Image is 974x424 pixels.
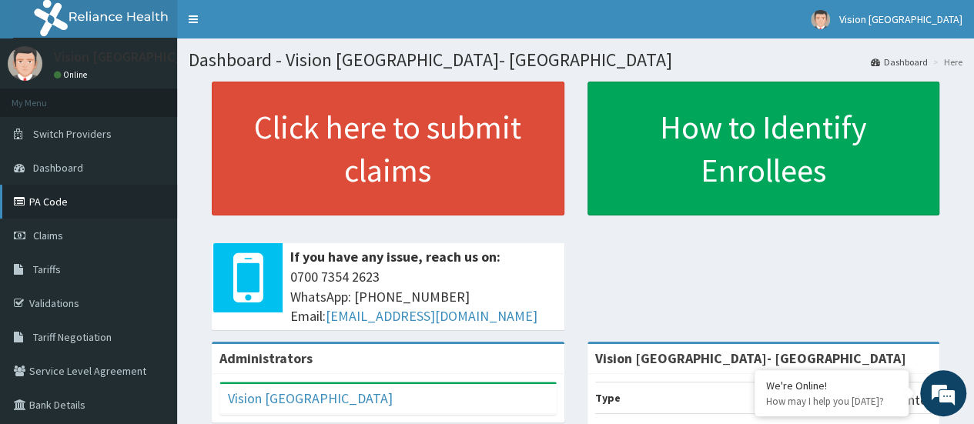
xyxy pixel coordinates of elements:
img: User Image [811,10,830,29]
b: If you have any issue, reach us on: [290,248,500,265]
span: Dashboard [33,161,83,175]
div: We're Online! [766,379,897,392]
span: Claims [33,229,63,242]
img: User Image [8,46,42,81]
a: Vision [GEOGRAPHIC_DATA] [228,389,393,407]
b: Administrators [219,349,313,367]
h1: Dashboard - Vision [GEOGRAPHIC_DATA]- [GEOGRAPHIC_DATA] [189,50,962,70]
span: Vision [GEOGRAPHIC_DATA] [839,12,962,26]
span: Tariffs [33,262,61,276]
span: 0700 7354 2623 WhatsApp: [PHONE_NUMBER] Email: [290,267,557,326]
span: Tariff Negotiation [33,330,112,344]
span: Switch Providers [33,127,112,141]
a: Online [54,69,91,80]
p: How may I help you today? [766,395,897,408]
a: Click here to submit claims [212,82,564,215]
strong: Vision [GEOGRAPHIC_DATA]- [GEOGRAPHIC_DATA] [595,349,906,367]
a: How to Identify Enrollees [587,82,940,215]
li: Here [929,55,962,68]
b: Type [595,391,621,405]
p: Vision [GEOGRAPHIC_DATA] [54,50,219,64]
a: [EMAIL_ADDRESS][DOMAIN_NAME] [326,307,537,325]
a: Dashboard [871,55,928,68]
